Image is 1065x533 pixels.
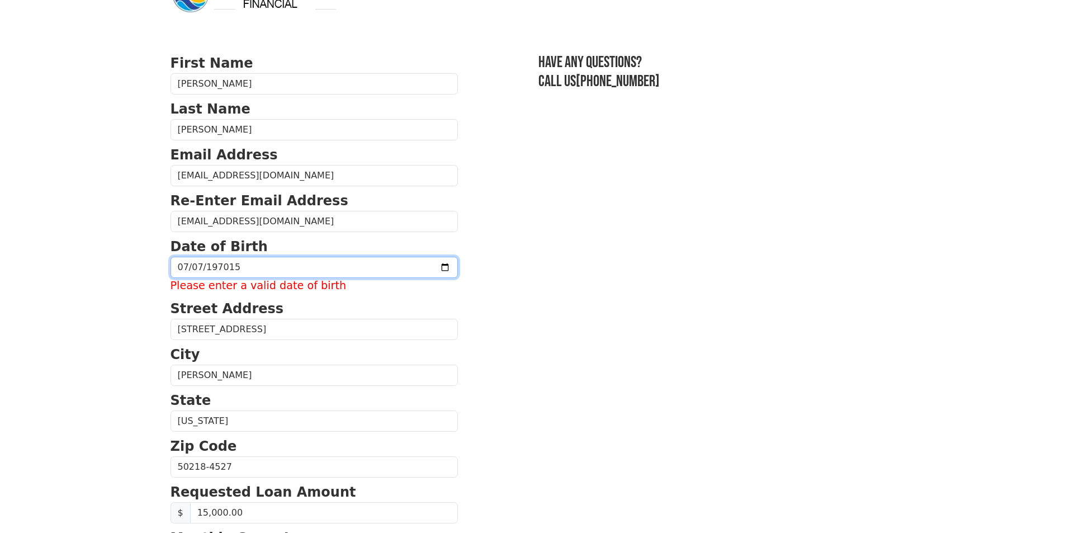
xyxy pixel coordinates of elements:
input: Requested Loan Amount [190,502,458,523]
strong: Last Name [171,101,250,117]
strong: Zip Code [171,438,237,454]
h3: Have any questions? [538,53,895,72]
input: City [171,365,458,386]
strong: Date of Birth [171,239,268,254]
input: Last Name [171,119,458,140]
span: $ [171,502,191,523]
label: Please enter a valid date of birth [171,278,458,294]
strong: Street Address [171,301,284,317]
input: Email Address [171,165,458,186]
input: Re-Enter Email Address [171,211,458,232]
strong: Re-Enter Email Address [171,193,348,209]
input: Zip Code [171,456,458,478]
input: First Name [171,73,458,95]
h3: Call us [538,72,895,91]
strong: Email Address [171,147,278,163]
strong: First Name [171,55,253,71]
strong: State [171,393,211,408]
a: [PHONE_NUMBER] [576,72,660,91]
strong: City [171,347,200,362]
strong: Requested Loan Amount [171,484,356,500]
input: Street Address [171,319,458,340]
